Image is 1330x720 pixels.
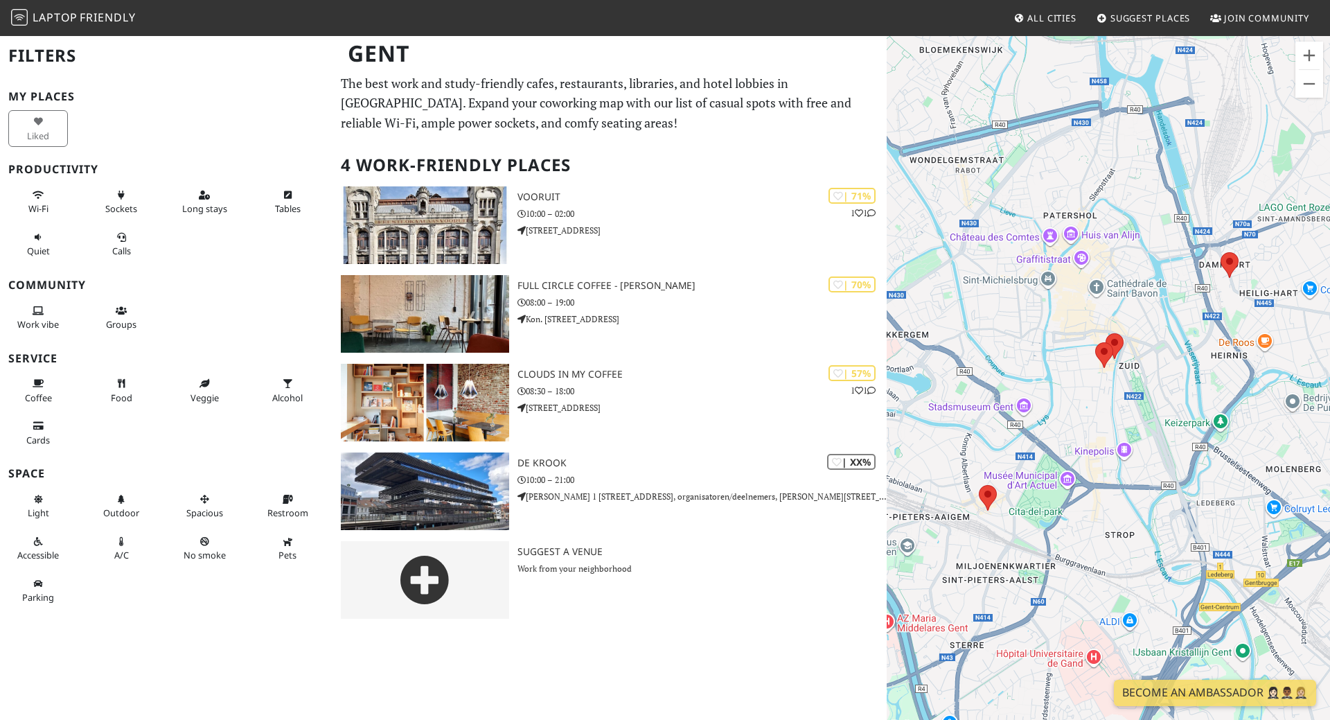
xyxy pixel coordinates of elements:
[517,280,887,292] h3: Full Circle Coffee - [PERSON_NAME]
[11,9,28,26] img: LaptopFriendly
[175,184,234,220] button: Long stays
[8,530,68,567] button: Accessible
[91,299,151,336] button: Groups
[341,144,878,186] h2: 4 Work-Friendly Places
[1114,680,1316,706] a: Become an Ambassador 🤵🏻‍♀️🤵🏾‍♂️🤵🏼‍♀️
[190,392,219,404] span: Veggie
[851,384,876,397] p: 1 1
[332,453,887,530] a: De Krook | XX% De Krook 10:00 – 21:00 [PERSON_NAME] 1 [STREET_ADDRESS], organisatoren/deelnemers,...
[105,202,137,215] span: Power sockets
[1110,12,1191,24] span: Suggest Places
[91,184,151,220] button: Sockets
[91,530,151,567] button: A/C
[8,163,324,176] h3: Productivity
[25,392,52,404] span: Coffee
[175,488,234,525] button: Spacious
[517,490,887,503] p: [PERSON_NAME] 1 [STREET_ADDRESS], organisatoren/deelnemers, [PERSON_NAME][STREET_ADDRESS]
[828,365,876,381] div: | 57%
[91,372,151,409] button: Food
[114,549,129,561] span: Air conditioned
[275,202,301,215] span: Work-friendly tables
[258,530,317,567] button: Pets
[258,372,317,409] button: Alcohol
[517,191,887,203] h3: Vooruit
[8,35,324,77] h2: Filters
[332,541,887,619] a: Suggest a Venue Work from your neighborhood
[517,457,887,469] h3: De Krook
[8,299,68,336] button: Work vibe
[91,488,151,525] button: Outdoor
[1295,70,1323,98] button: Zoom arrière
[175,372,234,409] button: Veggie
[341,73,878,133] p: The best work and study-friendly cafes, restaurants, libraries, and hotel lobbies in [GEOGRAPHIC_...
[517,369,887,380] h3: clouds in my coffee
[8,414,68,451] button: Cards
[91,226,151,263] button: Calls
[851,207,876,220] p: 1 1
[828,188,876,204] div: | 71%
[517,401,887,414] p: [STREET_ADDRESS]
[1091,6,1196,30] a: Suggest Places
[1027,12,1076,24] span: All Cities
[517,562,887,575] p: Work from your neighborhood
[80,10,135,25] span: Friendly
[8,572,68,609] button: Parking
[8,467,324,480] h3: Space
[11,6,136,30] a: LaptopFriendly LaptopFriendly
[332,186,887,264] a: Vooruit | 71% 11 Vooruit 10:00 – 02:00 [STREET_ADDRESS]
[272,392,303,404] span: Alcohol
[517,385,887,398] p: 08:30 – 18:00
[182,202,227,215] span: Long stays
[111,392,132,404] span: Food
[1205,6,1315,30] a: Join Community
[8,488,68,525] button: Light
[175,530,234,567] button: No smoke
[341,453,509,530] img: De Krook
[517,546,887,558] h3: Suggest a Venue
[17,318,59,331] span: People working
[8,372,68,409] button: Coffee
[828,276,876,292] div: | 70%
[8,352,324,365] h3: Service
[8,184,68,220] button: Wi-Fi
[17,549,59,561] span: Accessible
[1008,6,1082,30] a: All Cities
[258,184,317,220] button: Tables
[28,202,48,215] span: Stable Wi-Fi
[22,591,54,604] span: Parking
[267,507,308,519] span: Restroom
[28,507,49,519] span: Natural light
[517,224,887,237] p: [STREET_ADDRESS]
[517,296,887,309] p: 08:00 – 19:00
[112,245,131,257] span: Video/audio calls
[332,275,887,353] a: Full Circle Coffee - Astrid | 70% Full Circle Coffee - [PERSON_NAME] 08:00 – 19:00 Kon. [STREET_A...
[827,454,876,470] div: | XX%
[8,279,324,292] h3: Community
[258,488,317,525] button: Restroom
[8,226,68,263] button: Quiet
[33,10,78,25] span: Laptop
[103,507,139,519] span: Outdoor area
[341,275,509,353] img: Full Circle Coffee - Astrid
[26,434,50,446] span: Credit cards
[106,318,136,331] span: Group tables
[341,186,509,264] img: Vooruit
[184,549,226,561] span: Smoke free
[341,541,509,619] img: gray-place-d2bdb4477600e061c01bd816cc0f2ef0cfcb1ca9e3ad78868dd16fb2af073a21.png
[332,364,887,441] a: clouds in my coffee | 57% 11 clouds in my coffee 08:30 – 18:00 [STREET_ADDRESS]
[337,35,884,73] h1: Gent
[1224,12,1309,24] span: Join Community
[517,313,887,326] p: Kon. [STREET_ADDRESS]
[517,473,887,486] p: 10:00 – 21:00
[186,507,223,519] span: Spacious
[517,207,887,220] p: 10:00 – 02:00
[1295,42,1323,69] button: Zoom avant
[27,245,50,257] span: Quiet
[341,364,509,441] img: clouds in my coffee
[8,90,324,103] h3: My Places
[278,549,296,561] span: Pet friendly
